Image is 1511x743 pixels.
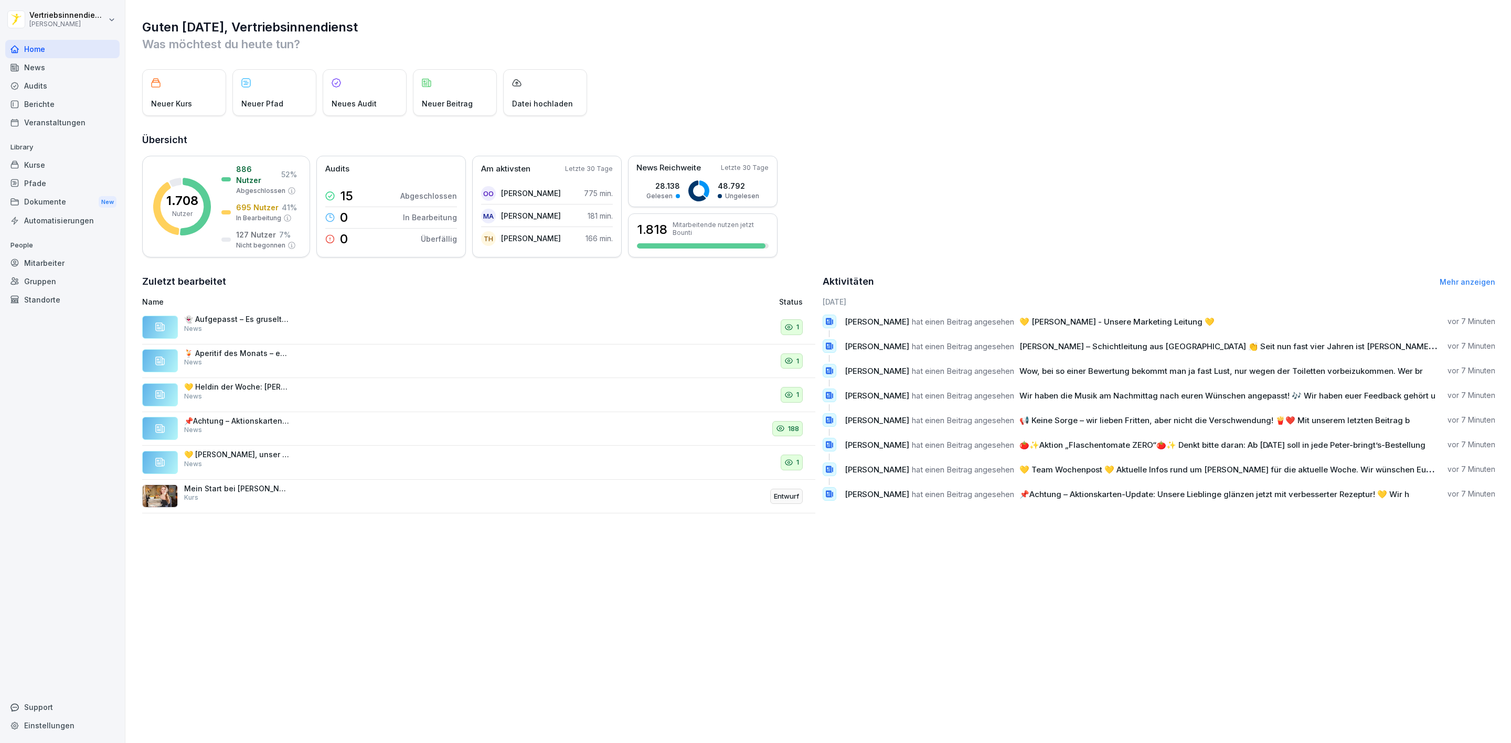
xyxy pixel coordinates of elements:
[1019,366,1423,376] span: Wow, bei so einer Bewertung bekommt man ja fast Lust, nur wegen der Toiletten vorbeizukommen. Wer br
[5,40,120,58] a: Home
[774,491,799,502] p: Entwurf
[5,156,120,174] a: Kurse
[637,221,667,239] h3: 1.818
[1448,390,1495,401] p: vor 7 Minuten
[142,480,815,514] a: Mein Start bei [PERSON_NAME] - PersonalfragebogenKursEntwurf
[184,324,202,333] p: News
[142,274,815,289] h2: Zuletzt bearbeitet
[241,98,283,109] p: Neuer Pfad
[5,254,120,272] div: Mitarbeiter
[845,489,909,499] span: [PERSON_NAME]
[673,221,769,236] p: Mitarbeitende nutzen jetzt Bounti
[5,139,120,156] p: Library
[142,310,815,344] a: 👻 Aufgepasst – Es gruselt wieder los! [DATE] steht vor der Tür! Für alle, die Freude am Gruseln h...
[501,210,561,221] p: [PERSON_NAME]
[5,113,120,132] div: Veranstaltungen
[142,446,815,480] a: 💛 [PERSON_NAME], unser Area-Manager aus [GEOGRAPHIC_DATA] und Schulungsleiter für Führungskräfte ...
[1448,489,1495,499] p: vor 7 Minuten
[142,19,1495,36] h1: Guten [DATE], Vertriebsinnendienst
[184,382,289,392] p: 💛 Heldin der Woche: [PERSON_NAME] Yörürer aus [GEOGRAPHIC_DATA]✨💛 Seit fast einem Jahr ist [PERSO...
[166,195,198,207] p: 1.708
[184,459,202,469] p: News
[5,237,120,254] p: People
[184,425,202,435] p: News
[422,98,473,109] p: Neuer Beitrag
[184,450,289,459] p: 💛 [PERSON_NAME], unser Area-Manager aus [GEOGRAPHIC_DATA] und Schulungsleiter für Führungskräfte ...
[1019,465,1444,475] span: 💛 Team Wochenpost 💛 Aktuelle Infos rund um [PERSON_NAME] für die aktuelle Woche. Wir wünschen Euc...
[236,186,285,196] p: Abgeschlossen
[796,356,799,367] p: 1
[29,20,106,28] p: [PERSON_NAME]
[400,190,457,201] p: Abgeschlossen
[340,190,353,202] p: 15
[279,229,291,240] p: 7 %
[5,211,120,230] a: Automatisierungen
[845,366,909,376] span: [PERSON_NAME]
[845,341,909,351] span: [PERSON_NAME]
[1019,415,1410,425] span: 📢 Keine Sorge – wir lieben Fritten, aber nicht die Verschwendung! 🍟❤️ Mit unserem letzten Beitrag b
[142,133,1495,147] h2: Übersicht
[5,95,120,113] a: Berichte
[586,233,613,244] p: 166 min.
[29,11,106,20] p: Vertriebsinnendienst
[236,164,278,186] p: 886 Nutzer
[5,58,120,77] a: News
[184,484,289,493] p: Mein Start bei [PERSON_NAME] - Personalfragebogen
[5,77,120,95] div: Audits
[1019,391,1435,401] span: Wir haben die Musik am Nachmittag nach euren Wünschen angepasst! 🎶 Wir haben euer Feedback gehört u
[184,493,198,502] p: Kurs
[142,296,574,307] p: Name
[5,272,120,290] div: Gruppen
[142,344,815,379] a: 🍹 Aperitif des Monats – eure Stimme zählt! 💛 Jetzt seid ihr dran: Welcher Aperitif soll im Novemb...
[5,174,120,192] div: Pfade
[779,296,803,307] p: Status
[636,162,701,174] p: News Reichweite
[172,209,193,219] p: Nutzer
[796,457,799,468] p: 1
[1448,439,1495,450] p: vor 7 Minuten
[325,163,349,175] p: Audits
[340,233,348,245] p: 0
[823,296,1496,307] h6: [DATE]
[646,191,673,201] p: Gelesen
[646,180,680,191] p: 28.138
[721,163,769,173] p: Letzte 30 Tage
[481,231,496,246] div: TH
[184,349,289,358] p: 🍹 Aperitif des Monats – eure Stimme zählt! 💛 Jetzt seid ihr dran: Welcher Aperitif soll im Novemb...
[912,465,1014,475] span: hat einen Beitrag angesehen
[725,191,759,201] p: Ungelesen
[912,415,1014,425] span: hat einen Beitrag angesehen
[912,440,1014,450] span: hat einen Beitrag angesehen
[5,698,120,716] div: Support
[5,716,120,735] a: Einstellungen
[142,378,815,412] a: 💛 Heldin der Woche: [PERSON_NAME] Yörürer aus [GEOGRAPHIC_DATA]✨💛 Seit fast einem Jahr ist [PERSO...
[403,212,457,223] p: In Bearbeitung
[1019,341,1508,351] span: [PERSON_NAME] – Schichtleitung aus [GEOGRAPHIC_DATA] 👏 Seit nun fast vier Jahren ist [PERSON_NAME...
[588,210,613,221] p: 181 min.
[823,274,874,289] h2: Aktivitäten
[184,392,202,401] p: News
[1019,489,1409,499] span: 📌Achtung – Aktionskarten-Update: Unsere Lieblinge glänzen jetzt mit verbesserter Rezeptur! 💛 Wir h
[421,233,457,244] p: Überfällig
[1019,440,1425,450] span: 🍅✨Aktion „Flaschentomate ZERO“🍅✨ Denkt bitte daran: Ab [DATE] soll in jede Peter-bringt’s-Bestellung
[788,424,799,434] p: 188
[1448,464,1495,475] p: vor 7 Minuten
[1019,317,1215,327] span: 💛 [PERSON_NAME] - Unsere Marketing Leitung 💛
[5,290,120,309] a: Standorte
[340,211,348,224] p: 0
[501,233,561,244] p: [PERSON_NAME]
[912,317,1014,327] span: hat einen Beitrag angesehen
[796,390,799,400] p: 1
[282,202,297,213] p: 41 %
[481,163,530,175] p: Am aktivsten
[845,317,909,327] span: [PERSON_NAME]
[481,209,496,223] div: MA
[501,188,561,199] p: [PERSON_NAME]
